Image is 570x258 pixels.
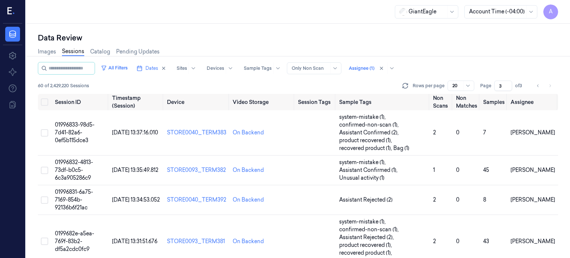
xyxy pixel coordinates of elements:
span: [PERSON_NAME] [511,196,555,203]
span: recovered product (1) , [339,144,393,152]
span: of 3 [515,82,527,89]
div: STORE0093_TERM382 [167,166,227,174]
span: confirmed-non-scan (1) , [339,121,400,129]
span: 0 [456,196,459,203]
span: 2 [433,129,436,136]
div: STORE0093_TERM381 [167,238,227,245]
span: 8 [483,196,486,203]
a: Pending Updates [116,48,160,56]
th: Non Scans [430,94,453,110]
span: Assistant Rejected (2) , [339,233,395,241]
th: Session ID [52,94,109,110]
button: Select row [41,129,48,137]
span: 2 [433,196,436,203]
button: Select row [41,167,48,174]
span: [DATE] 13:34:53.052 [112,196,160,203]
div: STORE0040_TERM392 [167,196,227,204]
span: system-mistake (1) , [339,113,387,121]
span: 45 [483,167,489,173]
a: Images [38,48,56,56]
th: Sample Tags [336,94,430,110]
span: Unusual activity (1) [339,174,384,182]
span: [DATE] 13:35:49.812 [112,167,158,173]
th: Video Storage [230,94,295,110]
button: Go to previous page [533,81,543,91]
th: Session Tags [295,94,336,110]
span: Page [480,82,491,89]
span: system-mistake (1) , [339,159,387,166]
button: Select all [41,98,48,106]
span: 43 [483,238,489,245]
th: Assignee [508,94,558,110]
span: 01996832-4813-73df-b0c5-6c3a905286c9 [55,159,93,181]
th: Device [164,94,230,110]
div: On Backend [233,196,264,204]
span: [PERSON_NAME] [511,129,555,136]
span: 0 [456,129,459,136]
span: product recovered (1) , [339,241,393,249]
button: Select row [41,238,48,245]
button: Dates [134,62,169,74]
button: All Filters [98,62,131,74]
span: 01996833-98d5-7d41-82a6-0ef5b115dce3 [55,121,95,144]
button: A [543,4,558,19]
span: 60 of 2,429,220 Sessions [38,82,89,89]
span: [PERSON_NAME] [511,238,555,245]
th: Non Matches [453,94,480,110]
span: 01996831-6a75-7169-854b-92136b6f21ac [55,189,93,211]
span: Dates [145,65,158,72]
nav: pagination [533,81,555,91]
div: On Backend [233,238,264,245]
th: Timestamp (Session) [109,94,164,110]
div: Data Review [38,33,558,43]
a: Catalog [90,48,110,56]
th: Samples [480,94,508,110]
span: [PERSON_NAME] [511,167,555,173]
span: recovered product (1) , [339,249,393,257]
span: product recovered (1) , [339,137,393,144]
div: On Backend [233,166,264,174]
span: 2 [433,238,436,245]
span: system-mistake (1) , [339,218,387,226]
span: 0 [456,238,459,245]
span: Bag (1) [393,144,409,152]
a: Sessions [62,48,84,56]
p: Rows per page [413,82,445,89]
div: On Backend [233,129,264,137]
span: 0199682e-a5ea-769f-83b2-df5a2cdc0fc9 [55,230,94,252]
span: 7 [483,129,486,136]
span: 1 [433,167,435,173]
span: confirmed-non-scan (1) , [339,226,400,233]
span: 0 [456,167,459,173]
span: [DATE] 13:31:51.676 [112,238,157,245]
span: Assistant Confirmed (2) , [339,129,400,137]
span: Assistant Rejected (2) [339,196,393,204]
button: Select row [41,196,48,204]
span: [DATE] 13:37:16.010 [112,129,158,136]
div: STORE0040_TERM383 [167,129,227,137]
span: Assistant Confirmed (1) , [339,166,399,174]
